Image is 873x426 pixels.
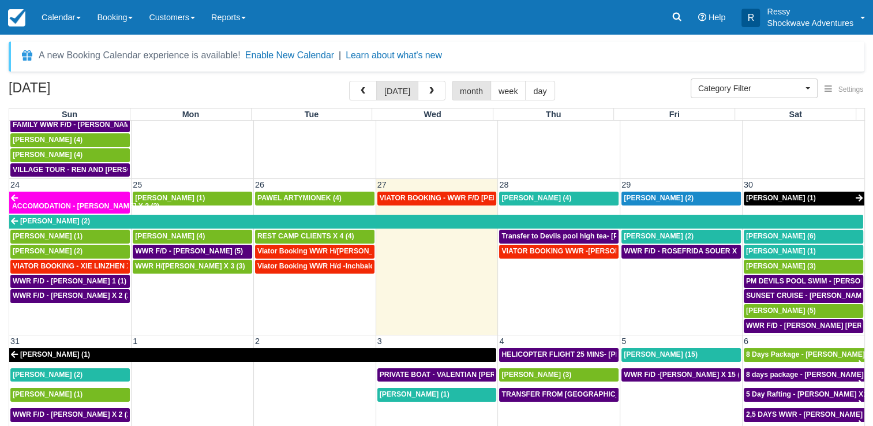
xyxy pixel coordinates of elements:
a: [PERSON_NAME] (1) [9,348,496,362]
a: Transfer to Devils pool high tea- [PERSON_NAME] X4 (4) [499,230,619,244]
a: TRANSFER FROM [GEOGRAPHIC_DATA] TO VIC FALLS - [PERSON_NAME] X 1 (1) [499,388,619,402]
a: PRIVATE BOAT - VALENTIAN [PERSON_NAME] X 4 (4) [377,368,497,382]
button: day [525,81,554,100]
a: [PERSON_NAME] (3) [499,368,619,382]
span: [PERSON_NAME] (2) [624,232,694,240]
span: [PERSON_NAME] (2) [13,371,83,379]
img: checkfront-main-nav-mini-logo.png [8,9,25,27]
a: [PERSON_NAME] (2) [621,230,741,244]
h2: [DATE] [9,81,155,102]
span: [PERSON_NAME] (5) [746,307,816,315]
a: [PERSON_NAME] (1) [10,230,130,244]
span: Tue [305,110,319,119]
span: 25 [132,180,143,189]
a: Viator Booking WWR H/d -Inchbald [PERSON_NAME] X 4 (4) [255,260,374,274]
span: [PERSON_NAME] (1) [746,247,816,255]
span: 5 [620,337,627,346]
span: [PERSON_NAME] (4) [501,194,571,202]
span: Settings [838,85,863,94]
span: Transfer to Devils pool high tea- [PERSON_NAME] X4 (4) [501,232,691,240]
a: [PERSON_NAME] (2) [9,215,863,229]
span: WWR H/[PERSON_NAME] X 3 (3) [135,262,245,270]
span: [PERSON_NAME] (6) [746,232,816,240]
a: WWR F/D - [PERSON_NAME] X 2 (2) [10,289,130,303]
span: 31 [9,337,21,346]
span: 30 [743,180,754,189]
span: [PERSON_NAME] (1) [380,390,449,398]
button: Settings [818,81,870,98]
span: Category Filter [698,83,803,94]
button: [DATE] [376,81,418,100]
span: [PERSON_NAME] (2) [13,247,83,255]
a: [PERSON_NAME] (1) [133,192,252,205]
a: WWR F/D - [PERSON_NAME] (5) [133,245,252,259]
div: R [741,9,760,27]
a: VIATOR BOOKING - XIE LINZHEN X4 (4) [10,260,130,274]
span: Sat [789,110,801,119]
span: TRANSFER FROM [GEOGRAPHIC_DATA] TO VIC FALLS - [PERSON_NAME] X 1 (1) [501,390,778,398]
a: Viator Booking WWR H/[PERSON_NAME] X 8 (8) [255,245,374,259]
a: [PERSON_NAME] (2) [10,245,130,259]
a: SUNSET CRUISE - [PERSON_NAME] X1 (5) [744,289,863,303]
p: Shockwave Adventures [767,17,853,29]
span: [PERSON_NAME] (4) [135,232,205,240]
span: Viator Booking WWR H/[PERSON_NAME] X 8 (8) [257,247,419,255]
span: HELICOPTER FLIGHT 25 MINS- [PERSON_NAME] X1 (1) [501,350,688,358]
span: 3 [376,337,383,346]
span: 29 [620,180,632,189]
span: PAWEL ARTYMIONEK (4) [257,194,342,202]
a: [PERSON_NAME] (4) [499,192,619,205]
span: 28 [498,180,509,189]
span: FAMILY WWR F/D - [PERSON_NAME] X4 (4) [13,121,158,129]
span: WWR F/D - [PERSON_NAME] X 2 (2) [13,292,133,300]
span: [PERSON_NAME] (1) [746,194,816,202]
a: HELICOPTER FLIGHT 25 MINS- [PERSON_NAME] X1 (1) [499,348,619,362]
button: month [452,81,491,100]
span: WWR F/D - ROSEFRIDA SOUER X 2 (2) [624,247,754,255]
span: Wed [424,110,441,119]
button: week [490,81,526,100]
span: VIATOR BOOKING - XIE LINZHEN X4 (4) [13,262,146,270]
span: 1 [132,337,138,346]
a: [PERSON_NAME] (2) [10,368,130,382]
span: 27 [376,180,388,189]
a: 5 Day Rafting - [PERSON_NAME] X1 (1) [744,388,864,402]
span: [PERSON_NAME] (1) [135,194,205,202]
span: WWR F/D - [PERSON_NAME] 1 (1) [13,277,126,285]
a: VILLAGE TOUR - REN AND [PERSON_NAME] X4 (4) [10,163,130,177]
span: [PERSON_NAME] (1) [13,390,83,398]
a: 8 Days Package - [PERSON_NAME] (1) [744,348,864,362]
span: [PERSON_NAME] (1) [20,350,90,358]
span: [PERSON_NAME] (4) [13,151,83,159]
span: [PERSON_NAME] (15) [624,350,698,358]
span: 6 [743,337,750,346]
span: VIATOR BOOKING WWR -[PERSON_NAME] X2 (2) [501,247,668,255]
a: VIATOR BOOKING - WWR F/D [PERSON_NAME] X 2 (3) [377,192,497,205]
a: [PERSON_NAME] (4) [133,230,252,244]
div: A new Booking Calendar experience is available! [39,48,241,62]
i: Help [698,13,706,21]
a: 8 days package - [PERSON_NAME] X1 (1) [744,368,864,382]
a: WWR F/D - [PERSON_NAME] [PERSON_NAME] OHKKA X1 (1) [744,319,863,333]
span: Fri [669,110,680,119]
a: REST CAMP CLIENTS X 4 (4) [255,230,374,244]
a: [PERSON_NAME] (6) [744,230,863,244]
span: [PERSON_NAME] (3) [746,262,816,270]
span: PRIVATE BOAT - VALENTIAN [PERSON_NAME] X 4 (4) [380,371,561,379]
span: 24 [9,180,21,189]
span: WWR F/D - [PERSON_NAME] (5) [135,247,243,255]
button: Category Filter [691,79,818,98]
span: [PERSON_NAME] (2) [20,217,90,225]
a: [PERSON_NAME] (4) [10,148,130,162]
a: [PERSON_NAME] (3) [744,260,863,274]
span: | [339,50,341,60]
span: ACCOMODATION - [PERSON_NAME] X 2 (2) [12,202,159,210]
a: PM DEVILS POOL SWIM - [PERSON_NAME] X 2 (2) [744,275,863,289]
button: Enable New Calendar [245,50,334,61]
a: [PERSON_NAME] (4) [10,133,130,147]
a: FAMILY WWR F/D - [PERSON_NAME] X4 (4) [10,118,130,132]
a: WWR F/D -[PERSON_NAME] X 15 (15) [621,368,741,382]
span: Sun [62,110,77,119]
span: 2 [254,337,261,346]
span: [PERSON_NAME] (3) [501,371,571,379]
